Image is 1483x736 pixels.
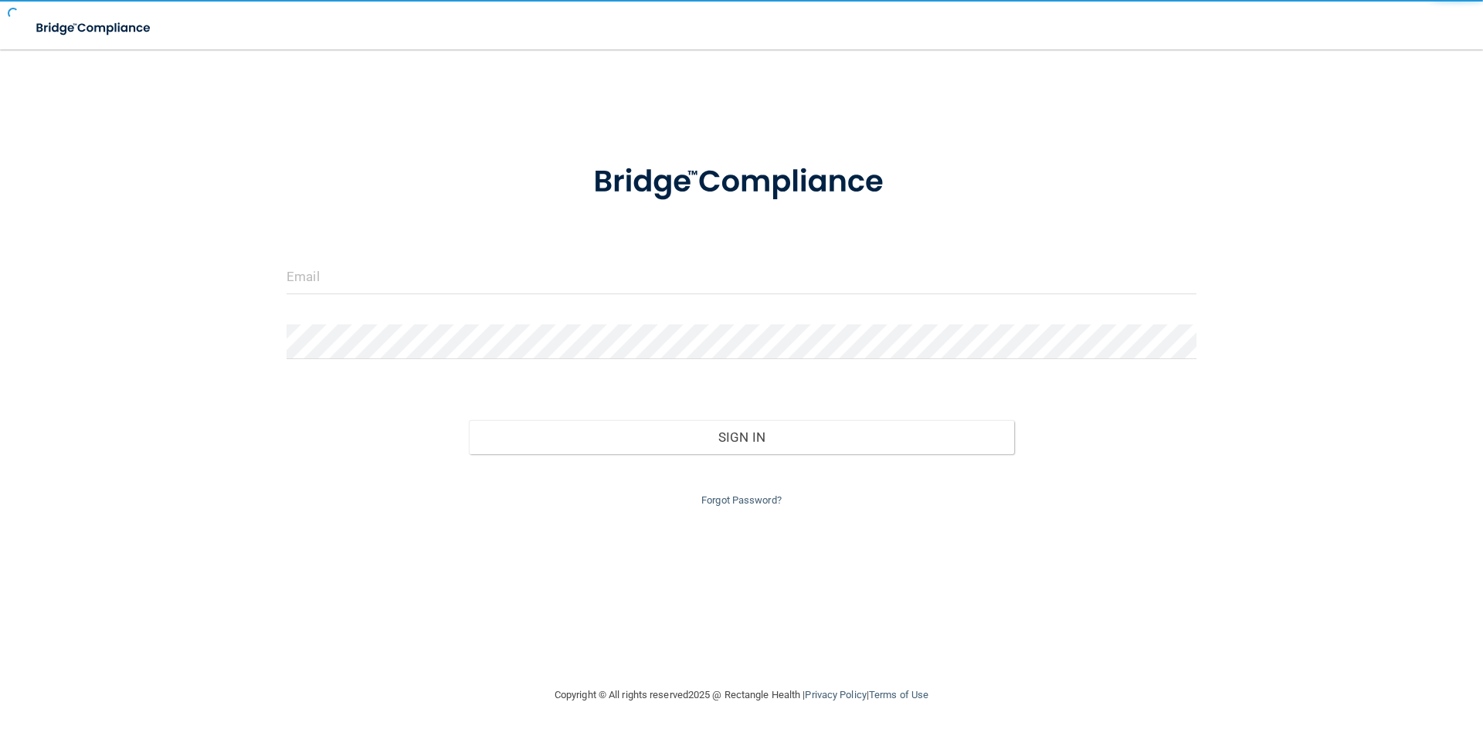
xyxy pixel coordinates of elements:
img: bridge_compliance_login_screen.278c3ca4.svg [23,12,165,44]
div: Copyright © All rights reserved 2025 @ Rectangle Health | | [460,670,1023,720]
a: Forgot Password? [701,494,782,506]
img: bridge_compliance_login_screen.278c3ca4.svg [562,142,921,222]
input: Email [287,259,1196,294]
a: Terms of Use [869,689,928,700]
button: Sign In [469,420,1015,454]
a: Privacy Policy [805,689,866,700]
